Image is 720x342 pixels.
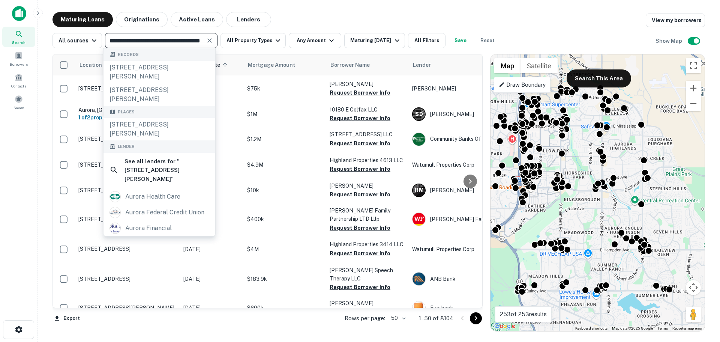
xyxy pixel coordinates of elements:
p: $400k [247,215,322,223]
button: Map camera controls [686,280,701,295]
div: Firstbank [412,301,525,315]
button: Request Borrower Info [330,88,390,97]
p: [STREET_ADDRESS] [78,136,176,142]
p: Draw Boundary [499,80,546,89]
p: [PERSON_NAME] [330,299,405,307]
div: [PERSON_NAME] [412,107,525,121]
p: [STREET_ADDRESS][PERSON_NAME] [78,304,176,311]
button: Clear [204,35,215,46]
p: [PERSON_NAME] [412,84,525,93]
img: picture [110,191,120,202]
div: [STREET_ADDRESS][PERSON_NAME] [103,83,215,106]
span: Borrowers [10,61,28,67]
p: [STREET_ADDRESS] LLC [330,130,405,139]
div: ANB Bank [412,272,525,286]
button: Search This Area [567,69,631,87]
div: [PERSON_NAME] [412,184,525,197]
button: Toggle fullscreen view [686,58,701,73]
button: Active Loans [171,12,223,27]
button: Originations [116,12,168,27]
a: Report a map error [672,326,702,330]
p: [PERSON_NAME] Speech Therapy LLC [330,266,405,283]
h6: 1 of 2 properties [78,113,176,122]
img: Google [492,321,517,331]
p: [PERSON_NAME] [330,80,405,88]
button: Request Borrower Info [330,114,390,123]
p: 253 of 253 results [500,310,547,319]
button: Zoom out [686,96,701,111]
button: Go to next page [470,312,482,324]
a: aurora federal credit union [103,205,215,220]
span: Location [79,60,102,69]
button: Show satellite imagery [520,58,558,73]
h6: See all lenders for " [STREET_ADDRESS][PERSON_NAME] " [124,157,209,184]
span: Map data ©2025 Google [612,326,653,330]
p: S D [415,110,423,118]
p: 10180 E Colfax LLC [330,105,405,114]
p: [PERSON_NAME] [330,182,405,190]
span: Saved [13,105,24,111]
span: Lender [118,143,135,150]
img: picture [412,273,425,285]
button: Show street map [494,58,520,73]
p: $4M [247,245,322,253]
div: Maturing [DATE] [350,36,401,45]
img: capitalize-icon.png [12,6,26,21]
button: Export [52,313,82,324]
button: Reset [475,33,499,48]
p: [STREET_ADDRESS] [78,216,176,223]
p: $183.9k [247,275,322,283]
p: 1–50 of 8104 [419,314,453,323]
h6: Show Map [655,37,683,45]
button: Request Borrower Info [330,139,390,148]
p: Rows per page: [345,314,385,323]
button: Zoom in [686,81,701,96]
p: [DATE] [183,304,240,312]
p: Highland Properties 3414 LLC [330,240,405,249]
button: All Property Types [220,33,286,48]
th: Borrower Name [326,54,408,75]
a: aurora health care [103,189,215,205]
p: [STREET_ADDRESS] [78,187,176,194]
p: $1M [247,110,322,118]
div: [PERSON_NAME] Fargo Bank NA [412,212,525,226]
img: picture [110,223,120,234]
button: Keyboard shortcuts [575,326,607,331]
iframe: Chat Widget [682,282,720,318]
p: [STREET_ADDRESS] [78,276,176,282]
button: Lenders [226,12,271,27]
div: All sources [58,36,99,45]
div: Community Banks Of [US_STATE] [412,133,525,146]
button: Save your search to get updates of matches that match your search criteria. [448,33,472,48]
a: View my borrowers [646,14,705,27]
a: Search [2,27,35,47]
img: picture [412,213,425,226]
div: 0 0 [490,54,705,331]
span: Records [118,51,139,58]
img: picture [110,207,120,218]
p: [STREET_ADDRESS] [78,246,176,252]
span: Search [12,39,25,45]
button: All sources [52,33,102,48]
div: aurora federal credit union [125,207,204,218]
div: [STREET_ADDRESS][PERSON_NAME] [103,118,215,140]
button: All Filters [408,33,445,48]
div: 50 [388,313,407,324]
p: $10k [247,186,322,194]
button: Request Borrower Info [330,190,390,199]
p: Aurora, [GEOGRAPHIC_DATA] [78,107,176,113]
div: aurora health care [125,191,180,202]
p: [STREET_ADDRESS] [78,161,176,168]
p: Watumull Properties Corp [412,245,525,253]
p: $1.2M [247,135,322,143]
p: $75k [247,84,322,93]
img: picture [412,133,425,146]
button: Request Borrower Info [330,223,390,232]
span: Borrower Name [330,60,370,69]
p: [PERSON_NAME] Family Partnership LTD Lllp [330,206,405,223]
a: Borrowers [2,48,35,69]
button: Maturing [DATE] [344,33,405,48]
span: Places [118,109,135,115]
p: Watumull Properties Corp [412,161,525,169]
